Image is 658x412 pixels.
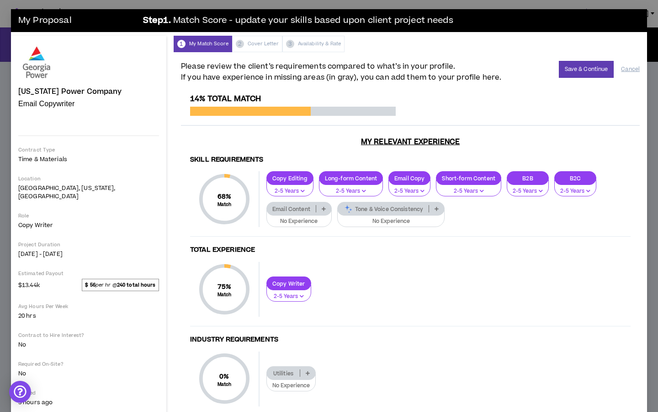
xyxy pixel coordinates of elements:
p: No Experience [272,382,310,390]
span: 75 % [218,282,232,292]
button: 2-5 Years [554,179,596,197]
p: 2-5 Years [560,187,590,195]
p: Contract to Hire Interest? [18,332,159,339]
span: Copy Writer [18,221,53,229]
p: Email Copy [389,175,430,182]
p: 2-5 Years [513,187,543,195]
p: Tone & Voice Consistency [338,206,429,212]
p: No Experience [272,217,326,226]
p: B2C [555,175,596,182]
div: Open Intercom Messenger [9,381,31,403]
button: Save & Continue [559,61,614,78]
button: 2-5 Years [436,179,501,197]
span: per hr @ [82,279,159,291]
small: Match [218,381,232,388]
div: My Match Score [174,36,232,52]
b: Step 1 . [143,14,171,27]
p: Email Copywriter [18,99,159,108]
small: Match [218,292,232,298]
p: Project Duration [18,241,159,248]
p: Short-form Content [436,175,501,182]
p: Utilities [267,370,300,377]
p: Contract Type [18,146,159,153]
h3: My Relevant Experience [181,137,640,146]
p: 3 hours ago [18,398,159,407]
span: 68 % [218,192,232,201]
p: 2-5 Years [272,187,308,195]
p: Posted [18,390,159,396]
p: 2-5 Years [272,293,305,301]
p: No [18,341,159,349]
button: No Experience [266,374,316,391]
span: Please review the client’s requirements compared to what’s in your profile. If you have experienc... [181,61,501,83]
p: 2-5 Years [394,187,425,195]
p: Email Content [267,206,316,212]
span: 14% Total Match [190,93,261,104]
button: No Experience [337,210,445,227]
p: Avg Hours Per Week [18,303,159,310]
p: Location [18,175,159,182]
button: 2-5 Years [319,179,383,197]
p: 2-5 Years [325,187,377,195]
p: Long-form Content [319,175,382,182]
h4: [US_STATE] Power Company [18,87,122,96]
p: Estimated Payout [18,270,159,277]
strong: 240 total hours [117,282,156,288]
button: 2-5 Years [266,285,311,302]
button: 2-5 Years [507,179,549,197]
button: 2-5 Years [266,179,313,197]
p: [GEOGRAPHIC_DATA], [US_STATE], [GEOGRAPHIC_DATA] [18,184,159,201]
p: No Experience [343,217,439,226]
p: 2-5 Years [442,187,495,195]
button: Cancel [621,61,640,77]
strong: $ 56 [85,282,95,288]
p: Copy Writer [267,280,311,287]
p: [DATE] - [DATE] [18,250,159,258]
p: Role [18,212,159,219]
p: Time & Materials [18,155,159,163]
span: $13.44k [18,279,40,290]
h3: My Proposal [18,11,137,30]
h4: Industry Requirements [190,336,631,344]
h4: Skill Requirements [190,156,631,164]
span: Match Score - update your skills based upon client project needs [173,14,453,27]
span: 1 [177,40,186,48]
p: No [18,369,159,378]
p: Copy Editing [267,175,313,182]
p: 20 hrs [18,312,159,320]
span: 0 % [218,372,232,381]
p: B2B [507,175,548,182]
h4: Total Experience [190,246,631,255]
small: Match [218,201,232,208]
button: 2-5 Years [388,179,430,197]
button: No Experience [266,210,332,227]
p: Required On-Site? [18,361,159,368]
